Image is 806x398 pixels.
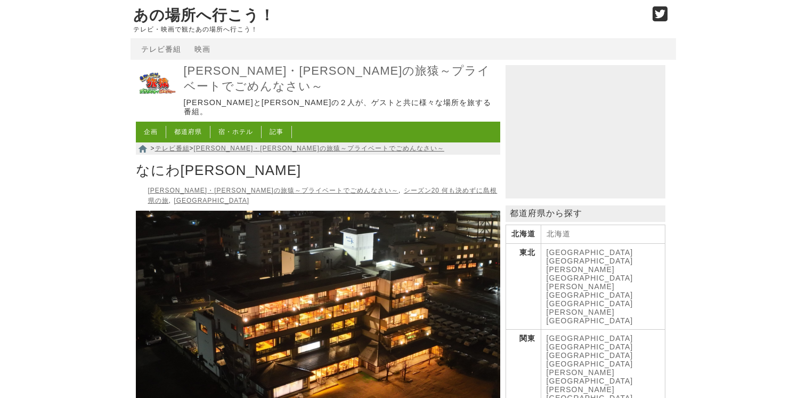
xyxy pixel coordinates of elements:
a: あの場所へ行こう！ [133,7,275,23]
a: [PERSON_NAME][GEOGRAPHIC_DATA] [547,282,633,299]
img: 東野・岡村の旅猿～プライベートでごめんなさい～ [136,62,178,105]
p: 都道府県から探す [506,205,665,222]
a: [PERSON_NAME]・[PERSON_NAME]の旅猿～プライベートでごめんなさい～ [148,187,398,194]
li: , [148,187,401,194]
a: [PERSON_NAME][GEOGRAPHIC_DATA] [547,368,633,385]
a: [GEOGRAPHIC_DATA] [547,257,633,265]
a: [GEOGRAPHIC_DATA] [547,343,633,351]
a: 東野・岡村の旅猿～プライベートでごめんなさい～ [136,98,178,107]
p: [PERSON_NAME]と[PERSON_NAME]の２人が、ゲストと共に様々な場所を旅する番組。 [184,98,498,117]
li: , [148,187,498,204]
a: Twitter (@go_thesights) [653,13,668,22]
a: [PERSON_NAME]・[PERSON_NAME]の旅猿～プライベートでごめんなさい～ [194,145,444,152]
a: [GEOGRAPHIC_DATA] [547,334,633,343]
a: 企画 [144,128,158,136]
a: [GEOGRAPHIC_DATA] [547,299,633,308]
a: 北海道 [547,229,571,238]
a: [GEOGRAPHIC_DATA] [174,197,249,204]
a: [PERSON_NAME] [547,385,615,394]
a: [PERSON_NAME][GEOGRAPHIC_DATA] [547,308,633,325]
a: 都道府県 [174,128,202,136]
a: [GEOGRAPHIC_DATA] [547,351,633,360]
nav: > > [136,142,500,155]
a: [GEOGRAPHIC_DATA] [547,360,633,368]
th: 北海道 [506,225,541,244]
a: [PERSON_NAME][GEOGRAPHIC_DATA] [547,265,633,282]
a: テレビ番組 [141,45,181,53]
iframe: Advertisement [506,65,665,198]
th: 東北 [506,244,541,330]
a: 宿・ホテル [218,128,253,136]
a: [GEOGRAPHIC_DATA] [547,248,633,257]
p: テレビ・映画で観たあの場所へ行こう！ [133,26,641,33]
h1: なにわ[PERSON_NAME] [136,159,500,182]
a: シーズン20 何も決めずに島根県の旅 [148,187,498,204]
a: [PERSON_NAME]・[PERSON_NAME]の旅猿～プライベートでごめんなさい～ [184,63,498,94]
a: テレビ番組 [155,145,190,152]
a: 記事 [270,128,283,136]
a: 映画 [194,45,210,53]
